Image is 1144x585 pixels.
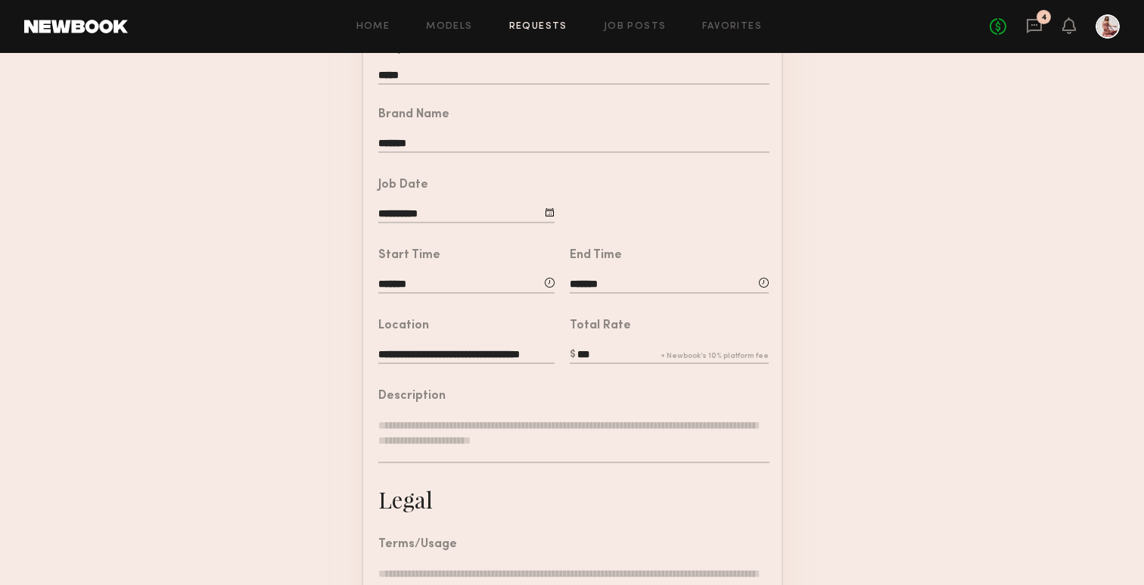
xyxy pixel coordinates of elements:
[378,179,428,191] div: Job Date
[509,22,567,32] a: Requests
[570,320,631,332] div: Total Rate
[570,250,622,262] div: End Time
[378,391,446,403] div: Description
[356,22,390,32] a: Home
[1026,17,1043,36] a: 4
[702,22,762,32] a: Favorites
[378,539,457,551] div: Terms/Usage
[1041,14,1047,22] div: 4
[378,484,433,515] div: Legal
[426,22,472,32] a: Models
[378,320,429,332] div: Location
[378,250,440,262] div: Start Time
[378,109,449,121] div: Brand Name
[604,22,667,32] a: Job Posts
